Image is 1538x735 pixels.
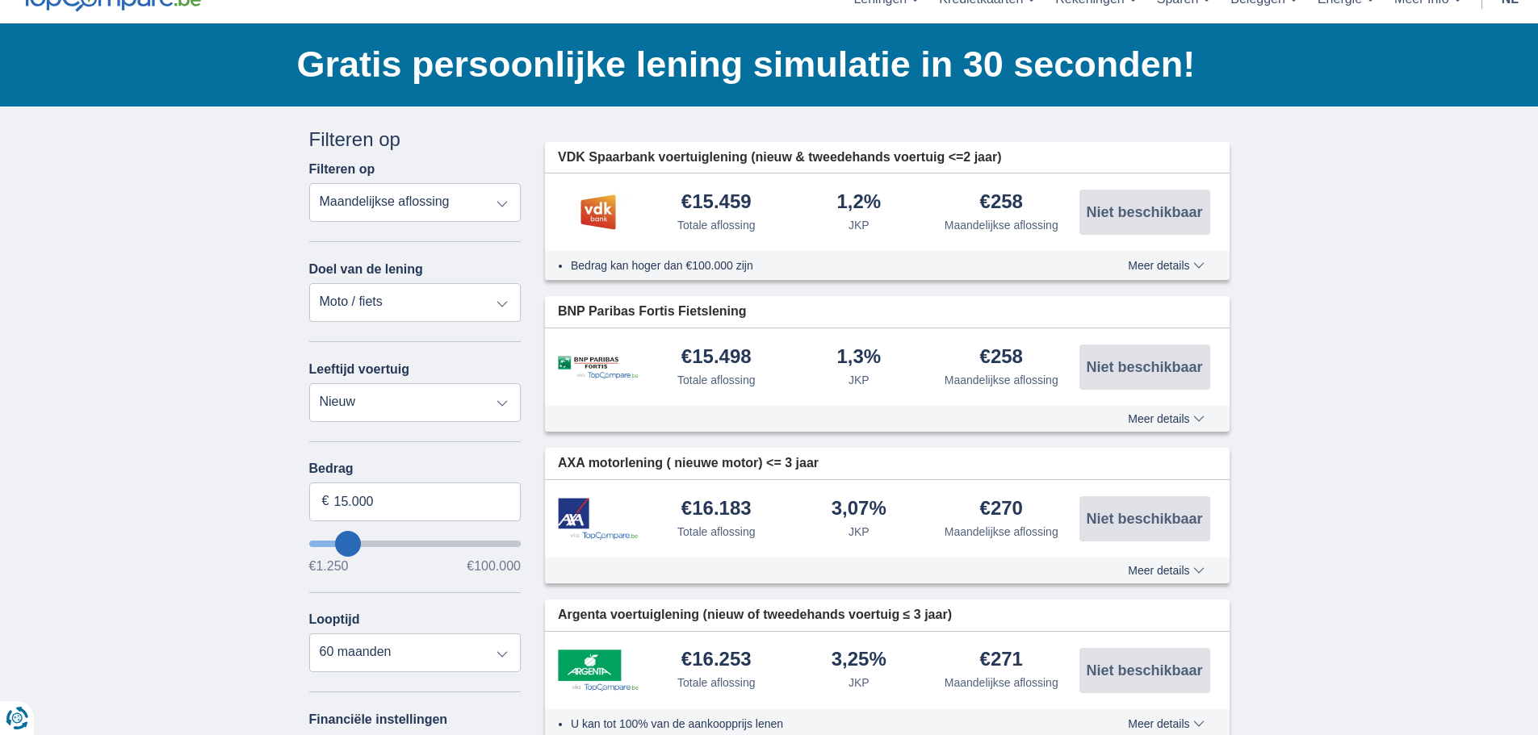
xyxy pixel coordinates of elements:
button: Meer details [1116,259,1216,272]
div: €15.498 [681,347,752,369]
div: Maandelijkse aflossing [945,217,1058,233]
img: product.pl.alt VDK bank [558,192,639,232]
li: U kan tot 100% van de aankoopprijs lenen [571,716,1069,732]
span: Niet beschikbaar [1086,512,1202,526]
div: €15.459 [681,192,752,214]
button: Meer details [1116,717,1216,730]
button: Niet beschikbaar [1079,190,1210,235]
div: Filteren op [309,126,522,153]
span: € [322,492,329,511]
span: VDK Spaarbank voertuiglening (nieuw & tweedehands voertuig <=2 jaar) [558,148,1001,167]
div: €271 [980,649,1023,671]
input: wantToBorrow [309,541,522,547]
span: AXA motorlening ( nieuwe motor) <= 3 jaar [558,454,819,473]
h1: Gratis persoonlijke lening simulatie in 30 seconden! [297,40,1230,90]
button: Niet beschikbaar [1079,345,1210,390]
span: Niet beschikbaar [1086,205,1202,219]
div: €258 [980,347,1023,369]
div: 3,07% [832,499,886,520]
img: product.pl.alt BNP Paribas Fortis [558,356,639,379]
span: €1.250 [309,560,349,573]
div: JKP [849,674,870,691]
div: €270 [980,499,1023,520]
div: Maandelijkse aflossing [945,674,1058,691]
span: Meer details [1128,260,1204,271]
button: Niet beschikbaar [1079,496,1210,541]
div: €258 [980,192,1023,214]
span: Niet beschikbaar [1086,360,1202,374]
span: Meer details [1128,565,1204,576]
label: Doel van de lening [309,262,423,277]
span: Niet beschikbaar [1086,663,1202,678]
button: Niet beschikbaar [1079,648,1210,693]
span: €100.000 [467,560,521,573]
div: JKP [849,524,870,540]
div: 1,3% [836,347,881,369]
button: Meer details [1116,412,1216,425]
div: JKP [849,372,870,388]
div: Maandelijkse aflossing [945,372,1058,388]
div: Totale aflossing [677,524,756,540]
div: 3,25% [832,649,886,671]
button: Meer details [1116,564,1216,577]
div: Totale aflossing [677,372,756,388]
div: Totale aflossing [677,217,756,233]
label: Looptijd [309,612,360,627]
span: BNP Paribas Fortis Fietslening [558,303,747,321]
label: Filteren op [309,162,375,177]
span: Argenta voertuiglening (nieuw of tweedehands voertuig ≤ 3 jaar) [558,606,952,624]
span: Meer details [1128,718,1204,729]
img: product.pl.alt Argenta [558,649,639,691]
div: Maandelijkse aflossing [945,524,1058,540]
div: Totale aflossing [677,674,756,691]
li: Bedrag kan hoger dan €100.000 zijn [571,257,1069,274]
label: Financiële instellingen [309,712,448,727]
label: Leeftijd voertuig [309,362,409,377]
div: JKP [849,217,870,233]
span: Meer details [1128,413,1204,424]
label: Bedrag [309,461,522,476]
img: product.pl.alt Axa Bank [558,498,639,541]
div: €16.253 [681,649,752,671]
div: €16.183 [681,499,752,520]
div: 1,2% [836,192,881,214]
